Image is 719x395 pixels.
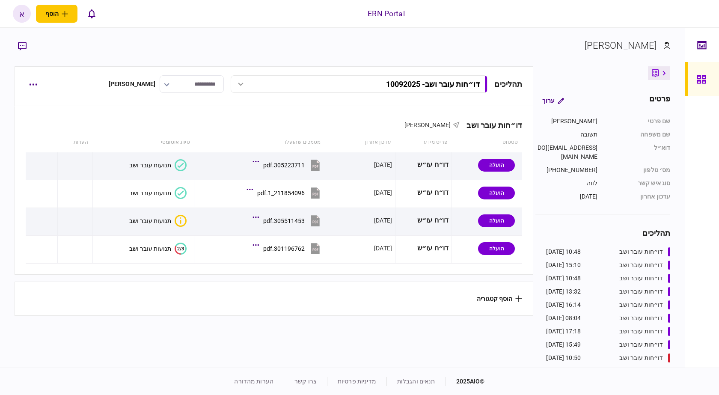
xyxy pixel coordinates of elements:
[58,133,93,152] th: הערות
[13,5,31,23] button: א
[619,261,663,270] div: דו״חות עובר ושב
[294,378,317,385] a: צרו קשר
[129,162,171,169] div: תנועות עובר ושב
[452,133,522,152] th: סטטוס
[255,239,322,258] button: 301196762.pdf
[619,353,663,362] div: דו״חות עובר ושב
[619,327,663,336] div: דו״חות עובר ושב
[255,211,322,230] button: 305511453.pdf
[477,295,522,302] button: הוסף קטגוריה
[478,187,515,199] div: הועלה
[129,245,171,252] div: תנועות עובר ושב
[546,261,581,270] div: 15:10 [DATE]
[535,192,597,201] div: [DATE]
[649,93,671,108] div: פרטים
[129,190,171,196] div: תנועות עובר ושב
[338,378,376,385] a: מדיניות פרטיות
[619,274,663,283] div: דו״חות עובר ושב
[546,327,670,336] a: דו״חות עובר ושב17:18 [DATE]
[619,314,663,323] div: דו״חות עובר ושב
[194,133,325,152] th: מסמכים שהועלו
[606,130,670,139] div: שם משפחה
[606,179,670,188] div: סוג איש קשר
[234,378,273,385] a: הערות מהדורה
[535,227,670,239] div: תהליכים
[257,190,305,196] div: 211854096_1.pdf
[177,246,184,251] text: 2/3
[249,183,322,202] button: 211854096_1.pdf
[398,239,449,258] div: דו״ח עו״ש
[546,340,670,349] a: דו״חות עובר ושב15:49 [DATE]
[386,80,480,89] div: דו״חות עובר ושב - 10092025
[535,93,571,108] button: ערוך
[535,143,597,161] div: [EMAIL_ADDRESS][DOMAIN_NAME]
[93,133,194,152] th: סיווג אוטומטי
[546,353,581,362] div: 10:50 [DATE]
[129,217,171,224] div: תנועות עובר ושב
[325,133,395,152] th: עדכון אחרון
[478,214,515,227] div: הועלה
[585,39,657,53] div: [PERSON_NAME]
[546,300,670,309] a: דו״חות עובר ושב16:14 [DATE]
[263,245,305,252] div: 301196762.pdf
[129,159,187,171] button: תנועות עובר ושב
[395,133,452,152] th: פריט מידע
[231,75,487,93] button: דו״חות עובר ושב- 10092025
[546,274,581,283] div: 10:48 [DATE]
[619,300,663,309] div: דו״חות עובר ושב
[397,378,435,385] a: תנאים והגבלות
[263,162,305,169] div: 305223711.pdf
[606,166,670,175] div: מס׳ טלפון
[606,143,670,161] div: דוא״ל
[446,377,485,386] div: © 2025 AIO
[546,327,581,336] div: 17:18 [DATE]
[619,247,663,256] div: דו״חות עובר ושב
[478,159,515,172] div: הועלה
[535,130,597,139] div: תשובה
[535,117,597,126] div: [PERSON_NAME]
[546,274,670,283] a: דו״חות עובר ושב10:48 [DATE]
[546,287,670,296] a: דו״חות עובר ושב13:32 [DATE]
[398,211,449,230] div: דו״ח עו״ש
[83,5,101,23] button: פתח רשימת התראות
[546,287,581,296] div: 13:32 [DATE]
[546,314,581,323] div: 08:04 [DATE]
[398,155,449,175] div: דו״ח עו״ש
[129,243,187,255] button: 2/3תנועות עובר ושב
[374,244,392,252] div: [DATE]
[535,166,597,175] div: [PHONE_NUMBER]
[546,353,670,362] a: דו״חות עובר ושב10:50 [DATE]
[546,261,670,270] a: דו״חות עובר ושב15:10 [DATE]
[255,155,322,175] button: 305223711.pdf
[606,192,670,201] div: עדכון אחרון
[374,188,392,197] div: [DATE]
[460,121,522,130] div: דו״חות עובר ושב
[129,187,187,199] button: תנועות עובר ושב
[546,314,670,323] a: דו״חות עובר ושב08:04 [DATE]
[263,217,305,224] div: 305511453.pdf
[494,78,522,90] div: תהליכים
[546,300,581,309] div: 16:14 [DATE]
[368,8,404,19] div: ERN Portal
[606,117,670,126] div: שם פרטי
[619,340,663,349] div: דו״חות עובר ושב
[374,216,392,225] div: [DATE]
[546,247,670,256] a: דו״חות עובר ושב10:48 [DATE]
[129,215,187,227] button: איכות לא מספקתתנועות עובר ושב
[404,122,451,128] span: [PERSON_NAME]
[535,179,597,188] div: לווה
[546,247,581,256] div: 10:48 [DATE]
[398,183,449,202] div: דו״ח עו״ש
[109,80,156,89] div: [PERSON_NAME]
[478,242,515,255] div: הועלה
[175,215,187,227] div: איכות לא מספקת
[546,340,581,349] div: 15:49 [DATE]
[374,160,392,169] div: [DATE]
[36,5,77,23] button: פתח תפריט להוספת לקוח
[619,287,663,296] div: דו״חות עובר ושב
